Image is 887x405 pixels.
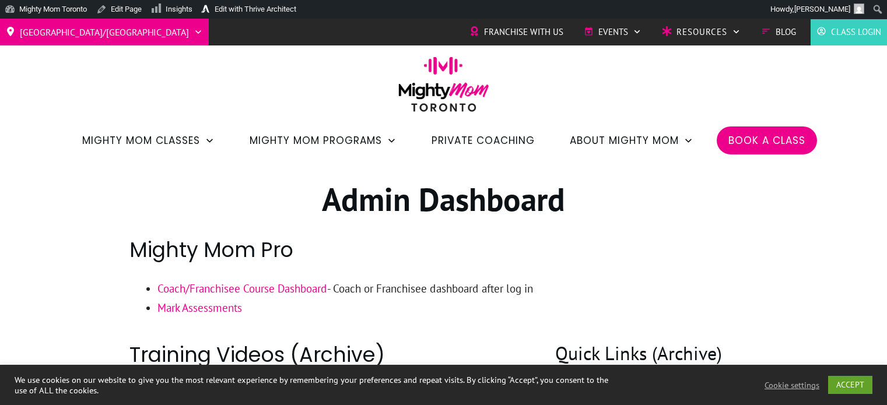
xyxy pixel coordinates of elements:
h1: Admin Dashboard [129,178,758,234]
h3: Quick Links (Archive) [555,340,758,367]
a: Book a Class [728,131,805,150]
span: Franchise with Us [484,23,563,41]
a: Events [584,23,641,41]
a: Blog [761,23,796,41]
a: Coach/Franchisee Course Dashboard [157,281,327,295]
span: Events [598,23,628,41]
a: [GEOGRAPHIC_DATA]/[GEOGRAPHIC_DATA] [6,23,203,41]
a: Mighty Mom Programs [250,131,397,150]
span: About Mighty Mom [570,131,679,150]
a: About Mighty Mom [570,131,693,150]
span: [GEOGRAPHIC_DATA]/[GEOGRAPHIC_DATA] [20,23,189,41]
a: Franchise with Us [469,23,563,41]
span: Blog [776,23,796,41]
span: Mighty Mom Classes [82,131,200,150]
span: Class Login [831,23,881,41]
a: Resources [662,23,741,41]
a: ACCEPT [828,376,872,394]
span: [PERSON_NAME] [794,5,850,13]
h2: Mighty Mom Pro [129,235,758,278]
a: Mighty Mom Classes [82,131,215,150]
a: Class Login [816,23,881,41]
span: Mighty Mom Programs [250,131,382,150]
a: Private Coaching [432,131,535,150]
li: - Coach or Franchisee dashboard after log in [157,279,758,298]
h2: Training Videos (Archive) [129,340,545,369]
span: Resources [676,23,727,41]
img: mightymom-logo-toronto [392,57,495,120]
a: Mark Assessments [157,301,242,315]
div: We use cookies on our website to give you the most relevant experience by remembering your prefer... [15,375,615,396]
a: Cookie settings [765,380,819,390]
